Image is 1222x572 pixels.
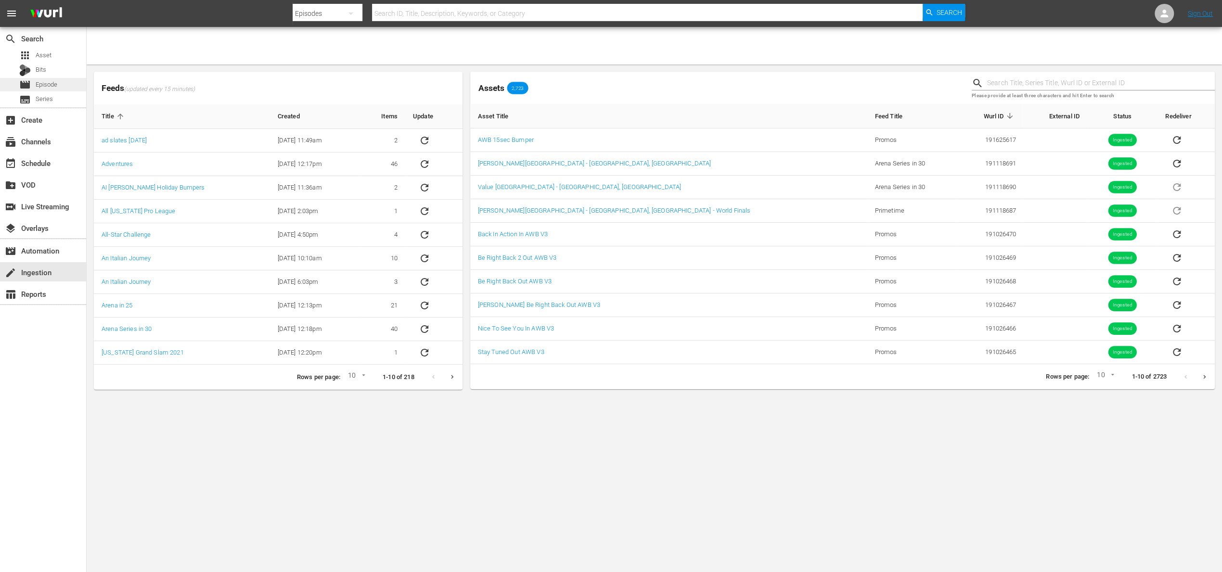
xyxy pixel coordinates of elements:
[102,302,133,309] a: Arena in 25
[972,92,1215,100] p: Please provide at least three characters and hit Enter to search
[270,318,359,341] td: [DATE] 12:18pm
[1132,372,1167,381] p: 1-10 of 2723
[270,341,359,365] td: [DATE] 12:20pm
[987,76,1215,90] input: Search Title, Series Title, Wurl ID or External ID
[19,79,31,90] span: Episode
[359,247,405,270] td: 10
[5,33,16,45] span: Search
[1188,10,1213,17] a: Sign Out
[124,86,195,93] span: (updated every 15 minutes)
[270,200,359,223] td: [DATE] 2:03pm
[102,184,205,191] a: AI [PERSON_NAME] Holiday Bumpers
[478,160,711,167] a: [PERSON_NAME][GEOGRAPHIC_DATA] - [GEOGRAPHIC_DATA], [GEOGRAPHIC_DATA]
[359,270,405,294] td: 3
[1108,325,1136,332] span: Ingested
[19,64,31,76] div: Bits
[5,136,16,148] span: Channels
[270,247,359,270] td: [DATE] 10:10am
[270,129,359,153] td: [DATE] 11:49am
[478,112,521,120] span: Asset Title
[359,200,405,223] td: 1
[1195,368,1214,386] button: Next page
[102,349,184,356] a: [US_STATE] Grand Slam 2021
[270,176,359,200] td: [DATE] 11:36am
[1165,183,1188,190] span: Asset is in future lineups. Remove all episodes that contain this asset before redelivering
[867,293,957,317] td: Promos
[1108,278,1136,285] span: Ingested
[1108,207,1136,215] span: Ingested
[478,136,534,143] a: AWB 15sec Bumper
[36,80,57,89] span: Episode
[1024,104,1087,128] th: External ID
[5,289,16,300] span: Reports
[359,294,405,318] td: 21
[102,160,133,167] a: Adventures
[36,65,46,75] span: Bits
[958,223,1024,246] td: 191026470
[507,85,528,91] span: 2,723
[1108,160,1136,167] span: Ingested
[5,267,16,279] span: Ingestion
[359,341,405,365] td: 1
[958,152,1024,176] td: 191118691
[359,318,405,341] td: 40
[478,325,554,332] a: Nice To See You In AWB V3
[1158,104,1215,128] th: Redeliver
[867,104,957,128] th: Feed Title
[1108,137,1136,144] span: Ingested
[94,104,463,365] table: sticky table
[958,128,1024,152] td: 191625617
[270,294,359,318] td: [DATE] 12:13pm
[923,4,965,21] button: Search
[958,246,1024,270] td: 191026469
[958,317,1024,341] td: 191026466
[6,8,17,19] span: menu
[1046,372,1089,381] p: Rows per page:
[1093,369,1116,384] div: 10
[5,201,16,213] span: Live Streaming
[359,129,405,153] td: 2
[359,153,405,176] td: 46
[867,317,957,341] td: Promos
[867,341,957,364] td: Promos
[867,152,957,176] td: Arena Series in 30
[867,176,957,199] td: Arena Series in 30
[1108,302,1136,309] span: Ingested
[5,245,16,257] span: Automation
[478,183,682,191] a: Value [GEOGRAPHIC_DATA] - [GEOGRAPHIC_DATA], [GEOGRAPHIC_DATA]
[867,270,957,293] td: Promos
[297,373,340,382] p: Rows per page:
[958,176,1024,199] td: 191118690
[1087,104,1158,128] th: Status
[23,2,69,25] img: ans4CAIJ8jUAAAAAAAAAAAAAAAAAAAAAAAAgQb4GAAAAAAAAAAAAAAAAAAAAAAAAJMjXAAAAAAAAAAAAAAAAAAAAAAAAgAT5G...
[983,112,1016,120] span: Wurl ID
[1108,349,1136,356] span: Ingested
[443,368,462,386] button: Next page
[5,114,16,126] span: Create
[102,207,175,215] a: All [US_STATE] Pro League
[102,231,151,238] a: All-Star Challenge
[102,325,152,332] a: Arena Series in 30
[958,199,1024,223] td: 191118687
[937,4,962,21] span: Search
[478,83,504,93] span: Assets
[270,153,359,176] td: [DATE] 12:17pm
[94,80,463,96] span: Feeds
[5,179,16,191] span: VOD
[359,104,405,129] th: Items
[5,158,16,169] span: Schedule
[36,94,53,104] span: Series
[383,373,414,382] p: 1-10 of 218
[5,223,16,234] span: Overlays
[344,370,367,384] div: 10
[405,104,463,129] th: Update
[958,270,1024,293] td: 191026468
[478,230,548,238] a: Back In Action In AWB V3
[478,301,600,308] a: [PERSON_NAME] Be Right Back Out AWB V3
[359,176,405,200] td: 2
[278,112,312,121] span: Created
[867,199,957,223] td: Primetime
[270,270,359,294] td: [DATE] 6:03pm
[102,254,151,262] a: An Italian Journey
[958,293,1024,317] td: 191026467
